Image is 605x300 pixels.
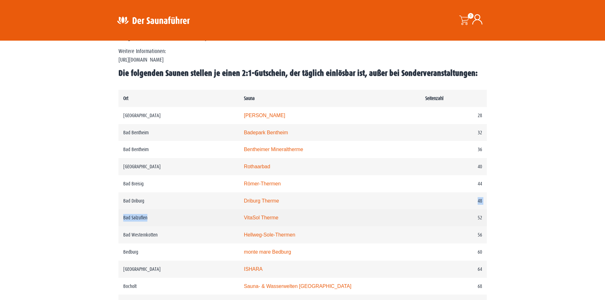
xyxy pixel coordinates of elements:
td: 48 [420,192,487,210]
a: Hellweg-Sole-Thermen [244,232,295,237]
a: Bentheimer Mineraltherme [244,147,303,152]
td: Bad Driburg [118,192,239,210]
td: 36 [420,141,487,158]
td: Bad Breisig [118,175,239,192]
td: 32 [420,124,487,141]
td: 60 [420,243,487,261]
td: Bad Salzuflen [118,209,239,226]
a: VitaSol Therme [244,215,279,220]
b: Ort [123,96,128,101]
td: 40 [420,158,487,175]
td: 56 [420,226,487,243]
td: Bedburg [118,243,239,261]
a: ISHARA [244,266,263,272]
td: 52 [420,209,487,226]
td: 44 [420,175,487,192]
td: Bad Bentheim [118,124,239,141]
a: monte mare Bedburg [244,249,291,255]
td: Bad Bentheim [118,141,239,158]
td: 68 [420,278,487,295]
p: Weitere Informationen: [URL][DOMAIN_NAME] [118,47,487,64]
td: 64 [420,261,487,278]
a: Rothaarbad [244,164,270,169]
b: Sauna [244,96,255,101]
a: Sauna- & Wasserwelten [GEOGRAPHIC_DATA] [244,283,351,289]
td: [GEOGRAPHIC_DATA] [118,107,239,124]
td: [GEOGRAPHIC_DATA] [118,158,239,175]
a: [PERSON_NAME] [244,113,285,118]
span: 0 [468,13,474,19]
b: Seitenzahl [425,96,443,101]
b: Die folgenden Saunen stellen je einen 2:1-Gutschein, der täglich einlösbar ist, außer bei Sonderv... [118,69,478,78]
a: Driburg Therme [244,198,279,203]
td: [GEOGRAPHIC_DATA] [118,261,239,278]
a: Badepark Bentheim [244,130,288,135]
td: Bad Westernkotten [118,226,239,243]
a: Römer-Thermen [244,181,281,186]
td: 28 [420,107,487,124]
td: Bocholt [118,278,239,295]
